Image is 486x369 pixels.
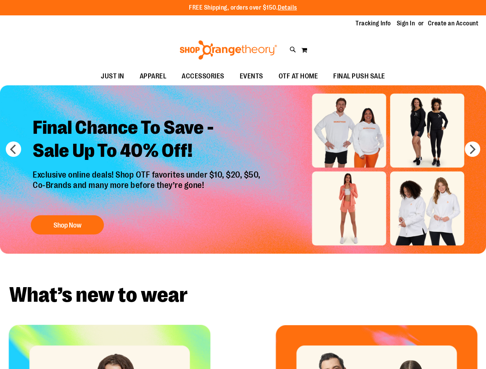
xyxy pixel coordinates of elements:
span: EVENTS [240,68,263,85]
span: ACCESSORIES [182,68,224,85]
p: Exclusive online deals! Shop OTF favorites under $10, $20, $50, Co-Brands and many more before th... [27,170,268,208]
a: OTF AT HOME [271,68,326,85]
a: APPAREL [132,68,174,85]
span: FINAL PUSH SALE [333,68,385,85]
button: next [465,141,480,157]
button: prev [6,141,21,157]
button: Shop Now [31,215,104,234]
span: APPAREL [140,68,167,85]
img: Shop Orangetheory [179,40,278,60]
p: FREE Shipping, orders over $150. [189,3,297,12]
h2: What’s new to wear [9,284,477,306]
a: FINAL PUSH SALE [326,68,393,85]
a: Tracking Info [356,19,391,28]
span: OTF AT HOME [279,68,318,85]
a: Sign In [397,19,415,28]
a: ACCESSORIES [174,68,232,85]
a: Details [278,4,297,11]
a: EVENTS [232,68,271,85]
a: Create an Account [428,19,479,28]
h2: Final Chance To Save - Sale Up To 40% Off! [27,110,268,170]
a: JUST IN [93,68,132,85]
a: Final Chance To Save -Sale Up To 40% Off! Exclusive online deals! Shop OTF favorites under $10, $... [27,110,268,238]
span: JUST IN [101,68,124,85]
